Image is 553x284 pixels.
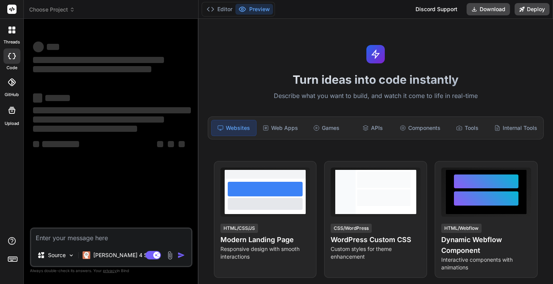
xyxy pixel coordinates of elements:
button: Download [467,3,510,15]
span: ‌ [42,141,79,147]
h4: WordPress Custom CSS [331,234,421,245]
img: attachment [166,251,174,260]
div: Web Apps [258,120,303,136]
div: HTML/Webflow [441,224,482,233]
p: Source [48,251,66,259]
span: ‌ [33,141,39,147]
span: privacy [103,268,117,273]
div: Games [304,120,349,136]
span: ‌ [33,126,137,132]
div: Components [397,120,444,136]
button: Editor [204,4,235,15]
p: Interactive components with animations [441,256,531,271]
span: ‌ [179,141,185,147]
p: Custom styles for theme enhancement [331,245,421,261]
button: Deploy [515,3,550,15]
span: ‌ [33,116,164,123]
div: Websites [211,120,257,136]
p: Responsive design with smooth interactions [220,245,310,261]
label: code [7,65,17,71]
img: icon [177,251,185,259]
div: Discord Support [411,3,462,15]
div: CSS/WordPress [331,224,372,233]
span: ‌ [33,42,44,52]
h4: Dynamic Webflow Component [441,234,531,256]
button: Preview [235,4,273,15]
span: ‌ [168,141,174,147]
h4: Modern Landing Page [220,234,310,245]
label: Upload [5,120,19,127]
span: ‌ [157,141,163,147]
span: ‌ [33,93,42,103]
div: APIs [350,120,395,136]
label: threads [3,39,20,45]
p: [PERSON_NAME] 4 S.. [93,251,151,259]
img: Claude 4 Sonnet [83,251,90,259]
span: ‌ [33,66,151,72]
div: HTML/CSS/JS [220,224,258,233]
div: Tools [445,120,490,136]
p: Always double-check its answers. Your in Bind [30,267,192,274]
span: ‌ [45,95,70,101]
div: Internal Tools [491,120,540,136]
img: Pick Models [68,252,75,259]
span: ‌ [33,57,164,63]
span: Choose Project [29,6,75,13]
p: Describe what you want to build, and watch it come to life in real-time [203,91,548,101]
h1: Turn ideas into code instantly [203,73,548,86]
span: ‌ [33,107,191,113]
span: ‌ [47,44,59,50]
label: GitHub [5,91,19,98]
